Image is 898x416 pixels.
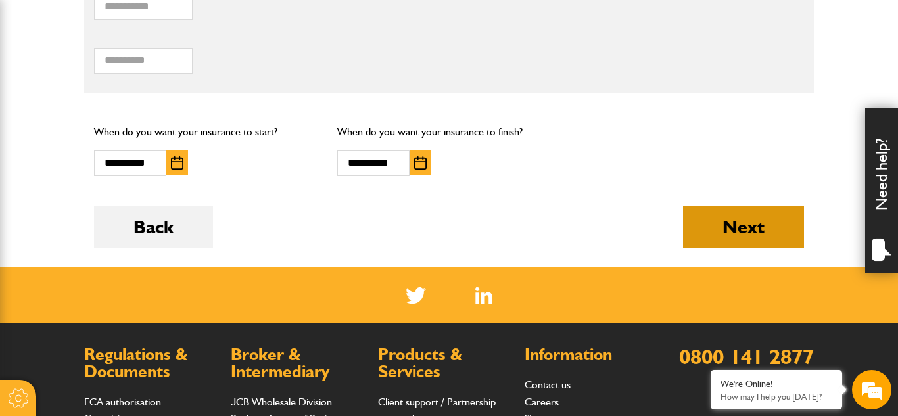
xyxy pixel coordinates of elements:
[414,156,427,170] img: Choose date
[337,124,561,141] p: When do you want your insurance to finish?
[525,346,658,363] h2: Information
[525,396,559,408] a: Careers
[525,379,571,391] a: Contact us
[683,206,804,248] button: Next
[17,238,240,312] textarea: Type your message and hit 'Enter'
[721,379,832,390] div: We're Online!
[179,323,239,340] em: Start Chat
[94,124,318,141] p: When do you want your insurance to start?
[378,346,511,380] h2: Products & Services
[68,74,221,91] div: Chat with us now
[171,156,183,170] img: Choose date
[84,396,161,408] a: FCA authorisation
[406,287,426,304] img: Twitter
[17,199,240,228] input: Enter your phone number
[231,396,332,408] a: JCB Wholesale Division
[721,392,832,402] p: How may I help you today?
[216,7,247,38] div: Minimize live chat window
[231,346,364,380] h2: Broker & Intermediary
[679,344,814,369] a: 0800 141 2877
[84,346,218,380] h2: Regulations & Documents
[17,122,240,150] input: Enter your last name
[22,73,55,91] img: d_20077148190_company_1631870298795_20077148190
[17,160,240,189] input: Enter your email address
[475,287,493,304] img: Linked In
[94,206,213,248] button: Back
[475,287,493,304] a: LinkedIn
[865,108,898,273] div: Need help?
